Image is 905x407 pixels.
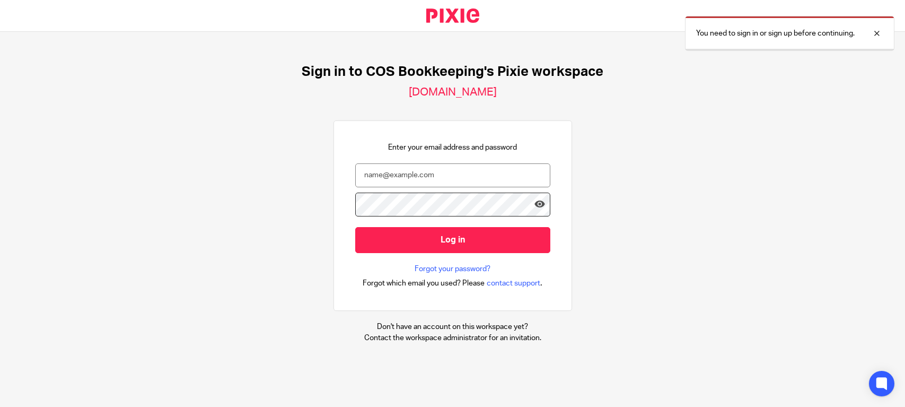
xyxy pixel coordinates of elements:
a: Forgot your password? [415,264,490,274]
h2: [DOMAIN_NAME] [409,85,497,99]
h1: Sign in to COS Bookkeeping's Pixie workspace [302,64,603,80]
span: contact support [487,278,540,289]
p: Enter your email address and password [388,142,517,153]
span: Forgot which email you used? Please [363,278,485,289]
p: Contact the workspace administrator for an invitation. [364,333,541,343]
input: name@example.com [355,163,550,187]
p: You need to sign in or sign up before continuing. [696,28,855,39]
p: Don't have an account on this workspace yet? [364,322,541,332]
div: . [363,277,542,289]
input: Log in [355,227,550,253]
